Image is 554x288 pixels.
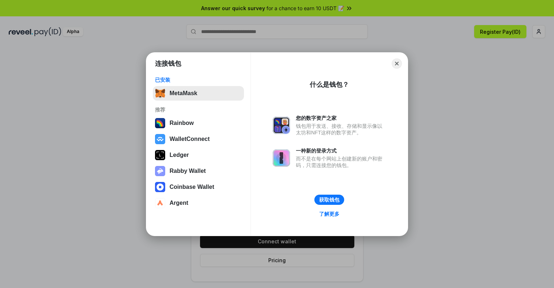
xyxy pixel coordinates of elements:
div: Rainbow [170,120,194,126]
div: WalletConnect [170,136,210,142]
div: 推荐 [155,106,242,113]
img: svg+xml,%3Csvg%20width%3D%2228%22%20height%3D%2228%22%20viewBox%3D%220%200%2028%2028%22%20fill%3D... [155,134,165,144]
img: svg+xml,%3Csvg%20width%3D%2228%22%20height%3D%2228%22%20viewBox%3D%220%200%2028%2028%22%20fill%3D... [155,182,165,192]
div: 什么是钱包？ [310,80,349,89]
img: svg+xml,%3Csvg%20xmlns%3D%22http%3A%2F%2Fwww.w3.org%2F2000%2Fsvg%22%20fill%3D%22none%22%20viewBox... [155,166,165,176]
button: Coinbase Wallet [153,180,244,194]
div: Ledger [170,152,189,158]
button: Rainbow [153,116,244,130]
div: 已安装 [155,77,242,83]
img: svg+xml,%3Csvg%20xmlns%3D%22http%3A%2F%2Fwww.w3.org%2F2000%2Fsvg%22%20width%3D%2228%22%20height%3... [155,150,165,160]
img: svg+xml,%3Csvg%20fill%3D%22none%22%20height%3D%2233%22%20viewBox%3D%220%200%2035%2033%22%20width%... [155,88,165,98]
button: Rabby Wallet [153,164,244,178]
button: Argent [153,196,244,210]
button: WalletConnect [153,132,244,146]
div: 而不是在每个网站上创建新的账户和密码，只需连接您的钱包。 [296,155,386,169]
img: svg+xml,%3Csvg%20width%3D%2228%22%20height%3D%2228%22%20viewBox%3D%220%200%2028%2028%22%20fill%3D... [155,198,165,208]
img: svg+xml,%3Csvg%20width%3D%22120%22%20height%3D%22120%22%20viewBox%3D%220%200%20120%20120%22%20fil... [155,118,165,128]
img: svg+xml,%3Csvg%20xmlns%3D%22http%3A%2F%2Fwww.w3.org%2F2000%2Fsvg%22%20fill%3D%22none%22%20viewBox... [273,149,290,167]
img: svg+xml,%3Csvg%20xmlns%3D%22http%3A%2F%2Fwww.w3.org%2F2000%2Fsvg%22%20fill%3D%22none%22%20viewBox... [273,117,290,134]
button: MetaMask [153,86,244,101]
div: 您的数字资产之家 [296,115,386,121]
div: Argent [170,200,188,206]
div: Coinbase Wallet [170,184,214,190]
div: 获取钱包 [319,196,339,203]
a: 了解更多 [315,209,344,219]
div: 一种新的登录方式 [296,147,386,154]
div: 了解更多 [319,211,339,217]
button: 获取钱包 [314,195,344,205]
div: MetaMask [170,90,197,97]
div: Rabby Wallet [170,168,206,174]
h1: 连接钱包 [155,59,181,68]
button: Ledger [153,148,244,162]
div: 钱包用于发送、接收、存储和显示像以太坊和NFT这样的数字资产。 [296,123,386,136]
button: Close [392,58,402,69]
